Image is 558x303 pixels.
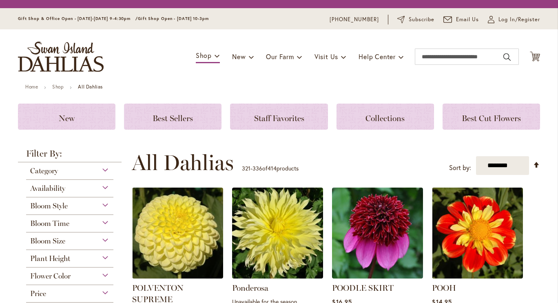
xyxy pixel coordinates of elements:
span: Subscribe [409,15,434,24]
a: Log In/Register [488,15,540,24]
p: - of products [242,162,299,175]
img: Ponderosa [232,188,323,279]
span: Staff Favorites [254,113,304,123]
a: Shop [52,84,64,90]
span: Price [30,289,46,298]
span: All Dahlias [132,150,234,175]
img: POODLE SKIRT [332,188,423,279]
span: 321 [242,164,250,172]
strong: All Dahlias [78,84,103,90]
span: Flower Color [30,272,71,281]
a: POOH [432,283,456,293]
a: New [18,104,115,130]
span: Availability [30,184,65,193]
a: Ponderosa [232,283,268,293]
span: Category [30,166,58,175]
a: [PHONE_NUMBER] [330,15,379,24]
a: Best Sellers [124,104,221,130]
span: Help Center [359,52,396,61]
span: 414 [268,164,277,172]
a: Ponderosa [232,272,323,280]
a: Collections [337,104,434,130]
span: Gift Shop & Office Open - [DATE]-[DATE] 9-4:30pm / [18,16,138,21]
span: Log In/Register [498,15,540,24]
a: POLVENTON SUPREME [132,272,223,280]
span: Visit Us [314,52,338,61]
span: Plant Height [30,254,70,263]
span: Bloom Size [30,237,65,245]
span: Shop [196,51,212,60]
a: Home [25,84,38,90]
label: Sort by: [449,160,471,175]
img: POOH [432,188,523,279]
span: Bloom Style [30,201,68,210]
a: Best Cut Flowers [443,104,540,130]
span: Best Cut Flowers [462,113,521,123]
a: store logo [18,42,104,72]
strong: Filter By: [18,149,122,162]
img: POLVENTON SUPREME [132,188,223,279]
span: Best Sellers [153,113,193,123]
a: Subscribe [397,15,434,24]
a: POODLE SKIRT [332,283,394,293]
span: Bloom Time [30,219,69,228]
span: New [59,113,75,123]
span: 336 [252,164,262,172]
span: Email Us [456,15,479,24]
a: Staff Favorites [230,104,328,130]
a: Email Us [443,15,479,24]
span: Our Farm [266,52,294,61]
a: POOH [432,272,523,280]
span: Collections [365,113,405,123]
span: Gift Shop Open - [DATE] 10-3pm [138,16,209,21]
span: New [232,52,246,61]
a: POODLE SKIRT [332,272,423,280]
